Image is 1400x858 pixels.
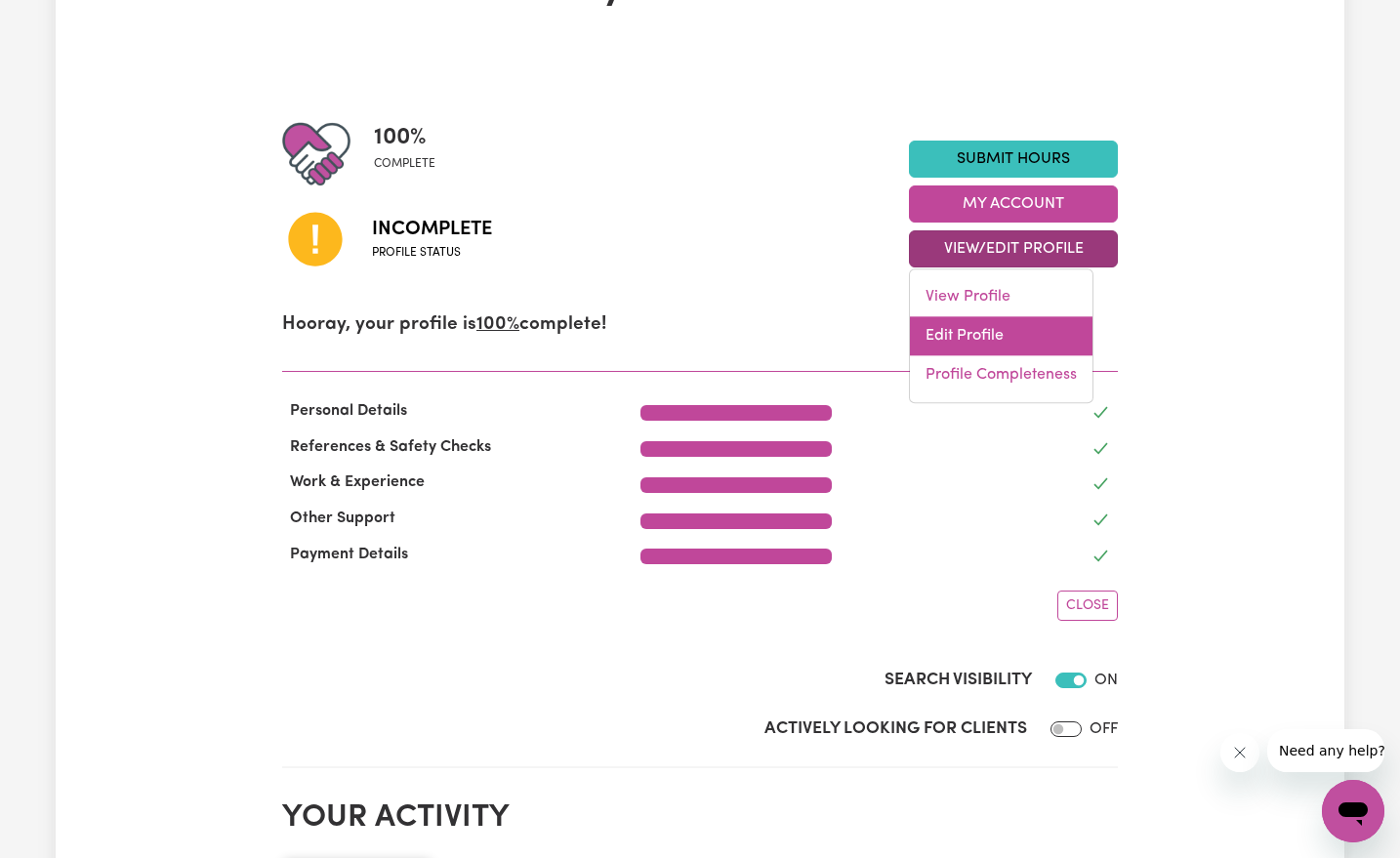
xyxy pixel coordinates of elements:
[1066,598,1109,613] span: Close
[910,316,1092,355] a: Edit Profile
[1094,673,1118,688] span: ON
[282,311,1118,340] p: Hooray, your profile is complete!
[909,141,1118,178] a: Submit Hours
[885,668,1032,693] label: Search Visibility
[372,244,492,262] span: Profile status
[282,511,403,526] span: Other Support
[1057,591,1118,621] button: Close
[282,799,1118,837] h2: Your activity
[282,403,415,419] span: Personal Details
[1267,729,1384,772] iframe: Message from company
[282,474,432,490] span: Work & Experience
[764,716,1027,742] label: Actively Looking for Clients
[910,355,1092,394] a: Profile Completeness
[909,268,1093,403] div: View/Edit Profile
[282,439,499,455] span: References & Safety Checks
[909,185,1118,223] button: My Account
[374,155,435,173] span: complete
[1090,721,1118,737] span: OFF
[282,547,416,562] span: Payment Details
[374,120,451,188] div: Profile completeness: 100%
[1220,733,1259,772] iframe: Close message
[910,277,1092,316] a: View Profile
[909,230,1118,267] button: View/Edit Profile
[476,315,519,334] u: 100%
[372,215,492,244] span: Incomplete
[12,14,118,29] span: Need any help?
[1322,780,1384,842] iframe: Button to launch messaging window
[374,120,435,155] span: 100 %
